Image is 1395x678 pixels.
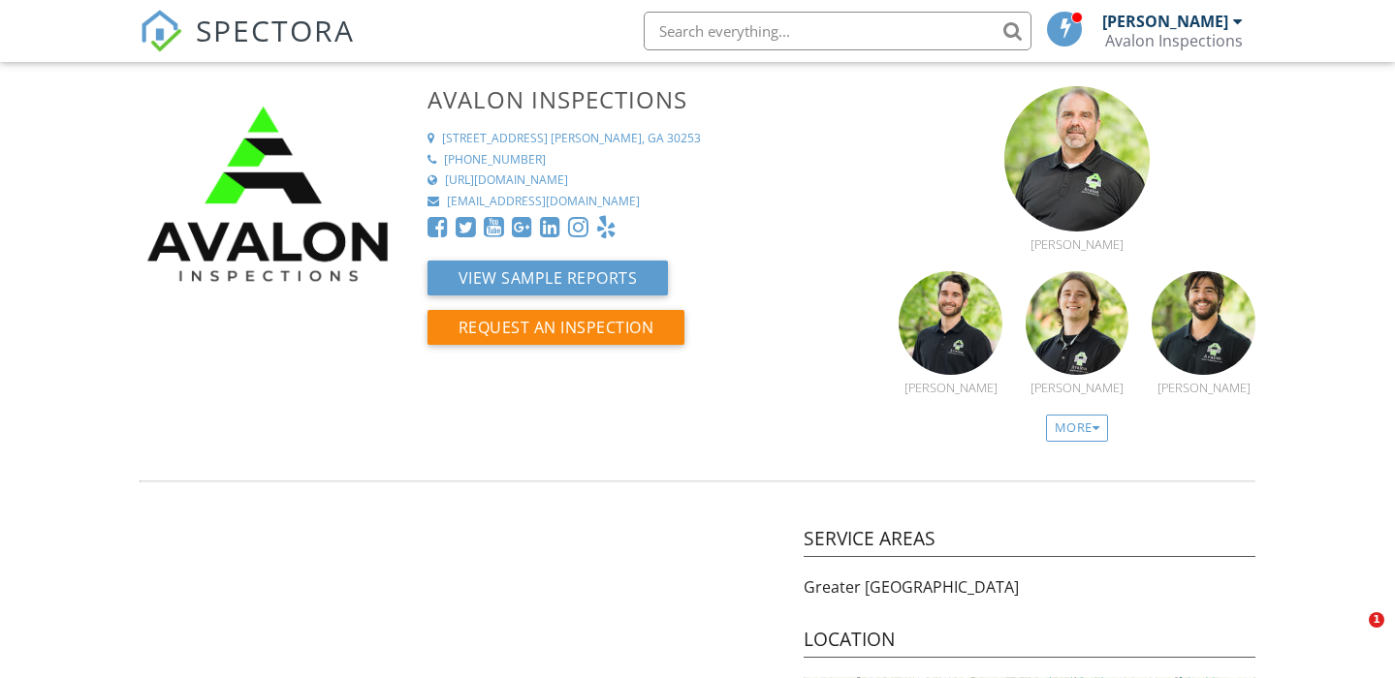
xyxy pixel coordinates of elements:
[428,172,876,189] a: [URL][DOMAIN_NAME]
[442,131,548,147] div: [STREET_ADDRESS]
[1152,380,1255,395] div: [PERSON_NAME]
[899,271,1002,375] img: scbtv_avalonhome055.jpg
[804,627,1255,658] h4: Location
[994,215,1160,252] a: [PERSON_NAME]
[804,526,1255,557] h4: Service Areas
[428,131,876,147] a: [STREET_ADDRESS] [PERSON_NAME], GA 30253
[1152,271,1255,375] img: scbtv_avalonhome097.jpg
[1004,86,1150,231] img: scbtv_avalonhome061.jpg
[428,310,685,345] button: Request An Inspection
[1105,31,1243,50] div: Avalon Inspections
[1026,358,1129,395] a: [PERSON_NAME]
[196,10,355,50] span: SPECTORA
[444,152,546,169] span: [PHONE_NUMBER]
[428,86,876,112] h3: Avalon Inspections
[1026,271,1129,375] img: scbtv_avalonhome092.jpg
[899,380,1002,395] div: [PERSON_NAME]
[428,152,876,169] a: [PHONE_NUMBER]
[1046,415,1109,442] div: More
[644,12,1031,50] input: Search everything...
[1369,612,1384,628] span: 1
[994,236,1160,252] div: [PERSON_NAME]
[445,172,568,189] div: [URL][DOMAIN_NAME]
[428,194,876,210] a: [EMAIL_ADDRESS][DOMAIN_NAME]
[1026,380,1129,395] div: [PERSON_NAME]
[428,261,669,295] button: View Sample Reports
[447,194,640,210] div: [EMAIL_ADDRESS][DOMAIN_NAME]
[1102,12,1228,31] div: [PERSON_NAME]
[804,576,1255,598] p: Greater [GEOGRAPHIC_DATA]
[140,86,398,317] img: Green%20Black%20Logo.jpg
[551,131,701,147] div: [PERSON_NAME], GA 30253
[1329,612,1376,659] iframe: Intercom live chat
[1152,358,1255,395] a: [PERSON_NAME]
[899,358,1002,395] a: [PERSON_NAME]
[428,273,669,294] a: View Sample Reports
[428,323,685,344] a: Request An Inspection
[140,26,355,67] a: SPECTORA
[140,10,182,52] img: The Best Home Inspection Software - Spectora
